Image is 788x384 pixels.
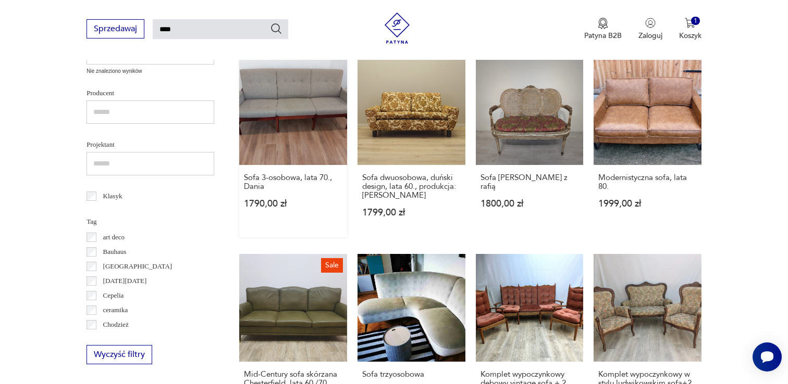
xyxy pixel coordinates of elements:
[476,58,584,238] a: Sofa Ludwik XVI z rafiąSofa [PERSON_NAME] z rafią1800,00 zł
[103,261,173,272] p: [GEOGRAPHIC_DATA]
[362,208,461,217] p: 1799,00 zł
[362,173,461,200] h3: Sofa dwuosobowa, duński design, lata 60., produkcja: [PERSON_NAME]
[87,345,152,364] button: Wyczyść filtry
[87,216,214,227] p: Tag
[598,173,697,191] h3: Modernistyczna sofa, lata 80.
[638,18,662,41] button: Zaloguj
[679,31,701,41] p: Koszyk
[87,87,214,99] p: Producent
[103,275,147,287] p: [DATE][DATE]
[753,342,782,372] iframe: Smartsupp widget button
[103,334,128,345] p: Ćmielów
[584,18,622,41] button: Patyna B2B
[103,190,122,202] p: Klasyk
[103,232,125,243] p: art deco
[645,18,656,28] img: Ikonka użytkownika
[244,199,342,208] p: 1790,00 zł
[381,12,413,44] img: Patyna - sklep z meblami i dekoracjami vintage
[362,370,461,379] h3: Sofa trzyosobowa
[87,67,214,75] p: Nie znaleziono wyników
[481,199,579,208] p: 1800,00 zł
[679,18,701,41] button: 1Koszyk
[103,290,124,301] p: Cepelia
[598,18,608,29] img: Ikona medalu
[584,18,622,41] a: Ikona medaluPatyna B2B
[481,173,579,191] h3: Sofa [PERSON_NAME] z rafią
[103,246,127,258] p: Bauhaus
[103,319,129,330] p: Chodzież
[87,26,144,33] a: Sprzedawaj
[103,304,128,316] p: ceramika
[87,139,214,150] p: Projektant
[244,173,342,191] h3: Sofa 3-osobowa, lata 70., Dania
[685,18,695,28] img: Ikona koszyka
[239,58,347,238] a: Sofa 3-osobowa, lata 70., DaniaSofa 3-osobowa, lata 70., Dania1790,00 zł
[598,199,697,208] p: 1999,00 zł
[691,17,700,25] div: 1
[594,58,701,238] a: Modernistyczna sofa, lata 80.Modernistyczna sofa, lata 80.1999,00 zł
[638,31,662,41] p: Zaloguj
[358,58,465,238] a: Sofa dwuosobowa, duński design, lata 60., produkcja: DaniaSofa dwuosobowa, duński design, lata 60...
[584,31,622,41] p: Patyna B2B
[87,19,144,39] button: Sprzedawaj
[270,22,282,35] button: Szukaj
